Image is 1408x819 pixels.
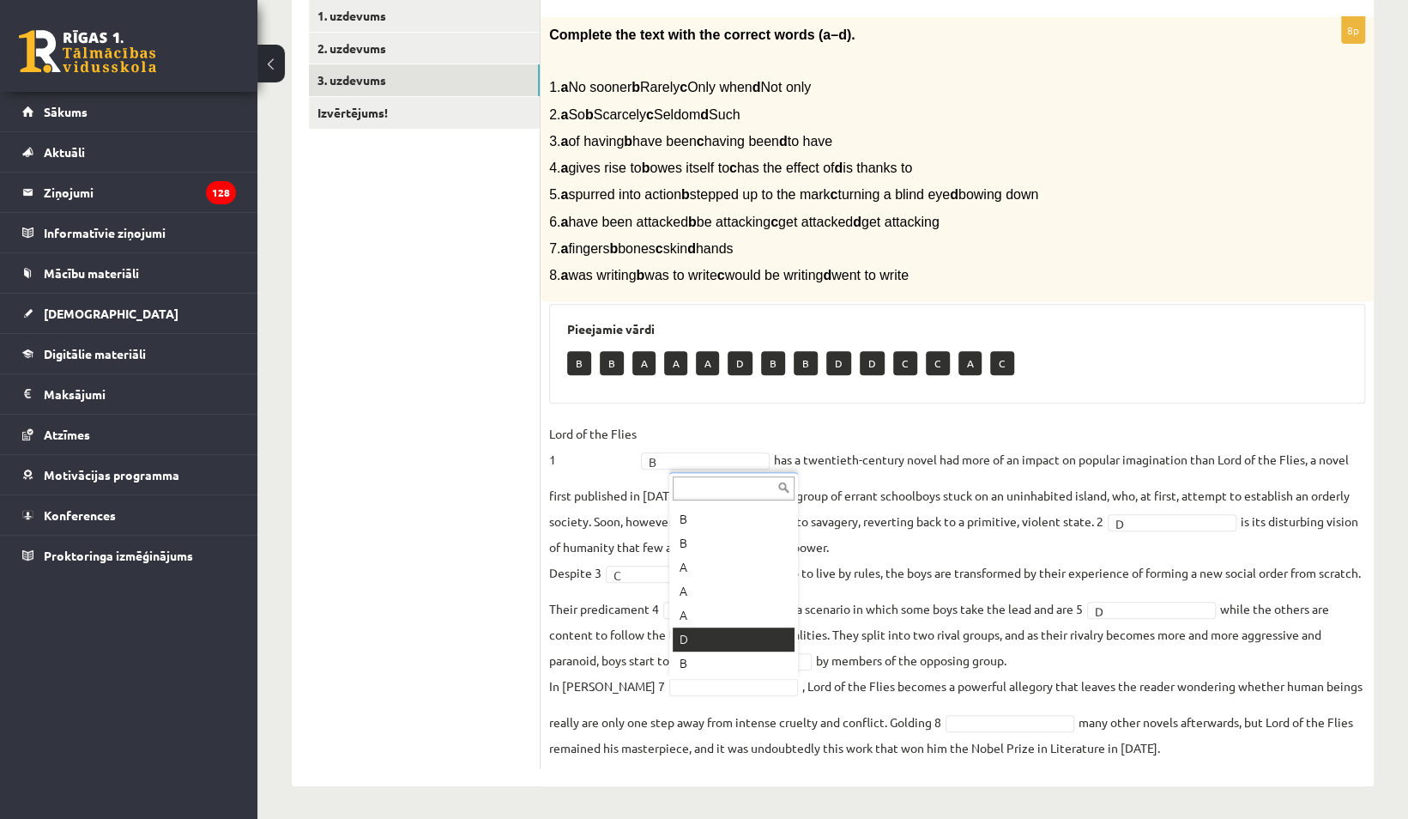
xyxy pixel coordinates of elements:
div: A [673,555,795,579]
div: B [673,507,795,531]
div: A [673,579,795,604]
div: B [673,531,795,555]
div: D [673,628,795,652]
div: B [673,652,795,676]
div: A [673,604,795,628]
